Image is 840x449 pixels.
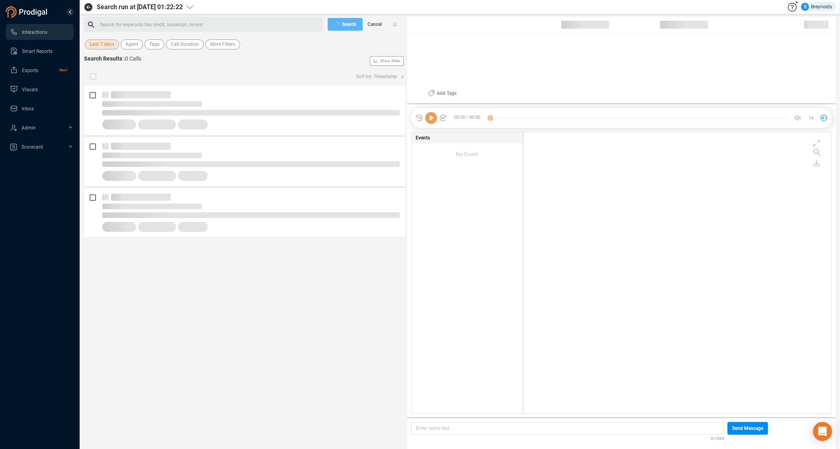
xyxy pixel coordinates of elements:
span: New! [59,62,67,78]
button: Add Tags [423,87,461,100]
img: prodigal-logo [6,6,49,18]
span: 0 Calls [125,55,141,62]
span: 0/1000 [711,435,724,441]
a: Interactions [10,24,67,40]
button: Sort by: Timestamp [351,70,405,83]
span: Visuals [22,87,38,92]
span: Interactions [22,29,47,35]
span: Send Message [732,422,763,435]
button: Last 7 days [85,39,119,49]
a: Smart Reports [10,43,67,59]
span: 1x [809,112,814,124]
li: Smart Reports [6,43,74,59]
span: Call Duration [171,39,199,49]
button: Send Message [727,422,768,435]
button: Cancel [363,18,387,31]
span: Search Results : [84,55,125,62]
span: More Filters [210,39,235,49]
button: More Filters [205,39,240,49]
span: Events [416,134,430,141]
li: Visuals [6,81,74,97]
div: Breynolds [801,3,832,11]
span: B [804,3,807,11]
button: 1x [805,112,817,124]
span: Scorecard [21,144,43,150]
div: No Event [412,143,523,165]
li: Interactions [6,24,74,40]
a: Visuals [10,81,67,97]
button: Agent [121,39,143,49]
span: Admin [21,125,36,131]
span: Search run at [DATE] 01:22:22 [97,2,183,12]
span: Add Tags [437,87,457,100]
span: Inbox [22,106,34,112]
a: Inbox [10,100,67,116]
button: Show Stats [370,56,404,66]
span: Cancel [367,18,382,31]
li: Inbox [6,100,74,116]
div: grid [527,134,831,412]
span: Show Stats [380,13,400,109]
span: Smart Reports [22,49,53,54]
div: Open Intercom Messenger [813,422,832,441]
span: Agent [125,39,138,49]
a: ExportsNew! [10,62,67,78]
button: Tags [145,39,164,49]
span: Exports [22,68,38,73]
span: 00:00 / 00:00 [447,112,490,124]
span: Last 7 days [90,39,114,49]
span: Tags [149,39,160,49]
li: Exports [6,62,74,78]
button: Call Duration [166,39,204,49]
